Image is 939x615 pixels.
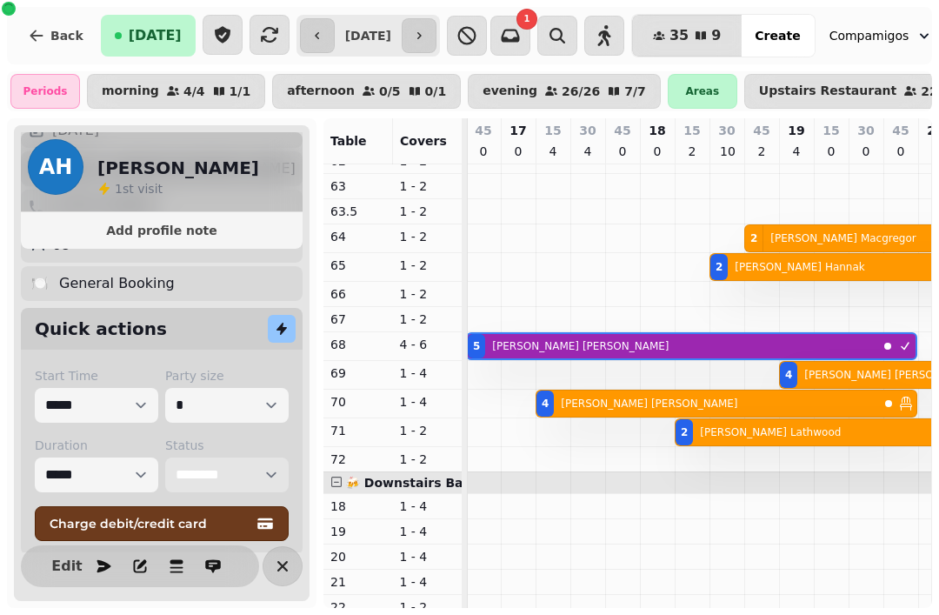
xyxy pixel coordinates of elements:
[400,285,456,303] p: 1 - 2
[330,548,386,565] p: 20
[755,30,800,42] span: Create
[750,231,757,245] div: 2
[400,228,456,245] p: 1 - 2
[788,122,804,139] p: 19
[735,260,864,274] p: [PERSON_NAME] Hannak
[400,451,456,468] p: 1 - 2
[829,27,909,44] span: Compamigos
[683,122,700,139] p: 15
[716,260,723,274] div: 2
[330,134,367,148] span: Table
[770,231,916,245] p: [PERSON_NAME] Macgregor
[483,84,537,98] p: evening
[330,257,386,274] p: 65
[624,85,646,97] p: 7 / 7
[97,156,259,180] h2: [PERSON_NAME]
[330,203,386,220] p: 63.5
[230,85,251,97] p: 1 / 1
[468,74,661,109] button: evening26/267/7
[542,397,549,411] div: 4
[616,143,629,160] p: 0
[101,15,196,57] button: [DATE]
[685,143,699,160] p: 2
[330,311,386,328] p: 67
[400,523,456,540] p: 1 - 4
[129,29,182,43] span: [DATE]
[711,29,721,43] span: 9
[614,122,630,139] p: 45
[35,506,289,541] button: Charge debit/credit card
[400,498,456,515] p: 1 - 4
[400,393,456,411] p: 1 - 4
[700,425,841,439] p: [PERSON_NAME] Lathwood
[50,549,84,584] button: Edit
[87,74,265,109] button: morning4/41/1
[562,85,600,97] p: 26 / 26
[759,84,897,98] p: Upstairs Restaurant
[755,143,769,160] p: 2
[379,85,401,97] p: 0 / 5
[632,15,742,57] button: 359
[123,182,137,196] span: st
[35,367,158,384] label: Start Time
[115,182,123,196] span: 1
[330,177,386,195] p: 63
[35,317,167,341] h2: Quick actions
[400,336,456,353] p: 4 - 6
[52,235,70,256] p: 68
[476,143,490,160] p: 0
[509,122,526,139] p: 17
[400,573,456,591] p: 1 - 4
[330,498,386,515] p: 18
[400,311,456,328] p: 1 - 2
[35,437,158,454] label: Duration
[859,143,873,160] p: 0
[741,15,814,57] button: Create
[330,523,386,540] p: 19
[544,122,561,139] p: 15
[753,122,769,139] p: 45
[892,122,909,139] p: 45
[473,339,480,353] div: 5
[39,157,73,177] span: AH
[546,143,560,160] p: 4
[102,84,159,98] p: morning
[400,257,456,274] p: 1 - 2
[330,422,386,439] p: 71
[789,143,803,160] p: 4
[649,122,665,139] p: 18
[42,224,282,237] span: Add profile note
[272,74,461,109] button: afternoon0/50/1
[561,397,737,411] p: [PERSON_NAME] [PERSON_NAME]
[57,559,77,573] span: Edit
[400,203,456,220] p: 1 - 2
[14,15,97,57] button: Back
[31,273,49,294] p: 🍽️
[425,85,447,97] p: 0 / 1
[115,180,163,197] p: visit
[59,273,175,294] p: General Booking
[579,122,596,139] p: 30
[183,85,205,97] p: 4 / 4
[50,518,253,530] span: Charge debit/credit card
[165,437,289,454] label: Status
[330,228,386,245] p: 64
[165,367,289,384] label: Party size
[330,364,386,382] p: 69
[28,219,296,242] button: Add profile note
[400,134,447,148] span: Covers
[10,74,80,109] div: Periods
[330,573,386,591] p: 21
[400,177,456,195] p: 1 - 2
[581,143,595,160] p: 4
[330,285,386,303] p: 66
[668,74,737,109] div: Areas
[785,368,792,382] div: 4
[287,84,355,98] p: afternoon
[822,122,839,139] p: 15
[650,143,664,160] p: 0
[330,393,386,411] p: 70
[330,451,386,468] p: 72
[400,364,456,382] p: 1 - 4
[475,122,491,139] p: 45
